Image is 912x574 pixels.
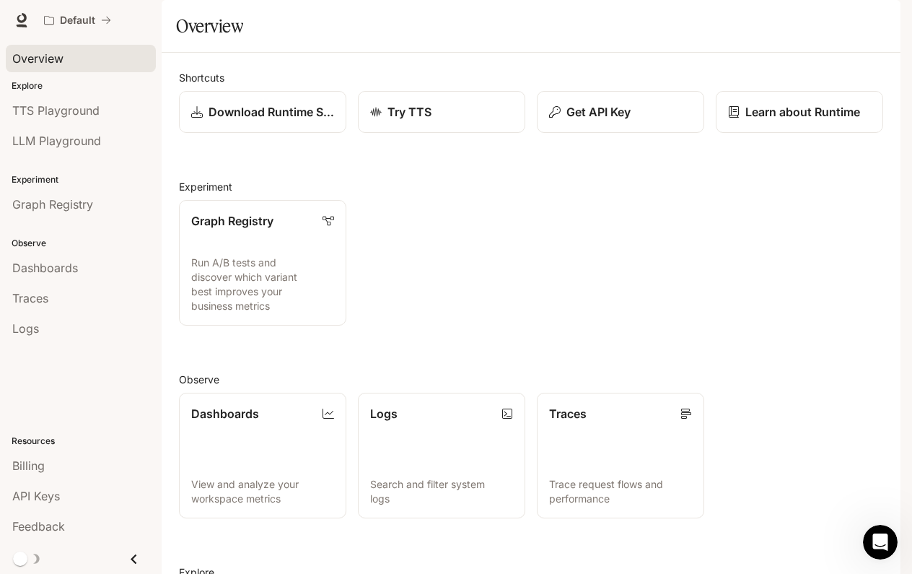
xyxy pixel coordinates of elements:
p: View and analyze your workspace metrics [191,477,334,506]
button: All workspaces [38,6,118,35]
p: Run A/B tests and discover which variant best improves your business metrics [191,256,334,313]
h2: Experiment [179,179,883,194]
a: DashboardsView and analyze your workspace metrics [179,393,346,518]
p: Logs [370,405,398,422]
p: Graph Registry [191,212,273,230]
p: Search and filter system logs [370,477,513,506]
a: Learn about Runtime [716,91,883,133]
p: Dashboards [191,405,259,422]
p: Default [60,14,95,27]
p: Trace request flows and performance [549,477,692,506]
p: Download Runtime SDK [209,103,334,121]
p: Get API Key [566,103,631,121]
iframe: Intercom live chat [863,525,898,560]
h2: Shortcuts [179,70,883,85]
a: Graph RegistryRun A/B tests and discover which variant best improves your business metrics [179,200,346,326]
button: Get API Key [537,91,704,133]
a: LogsSearch and filter system logs [358,393,525,518]
h1: Overview [176,12,243,40]
a: Download Runtime SDK [179,91,346,133]
p: Learn about Runtime [745,103,860,121]
p: Try TTS [387,103,431,121]
p: Traces [549,405,587,422]
a: TracesTrace request flows and performance [537,393,704,518]
h2: Observe [179,372,883,387]
a: Try TTS [358,91,525,133]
